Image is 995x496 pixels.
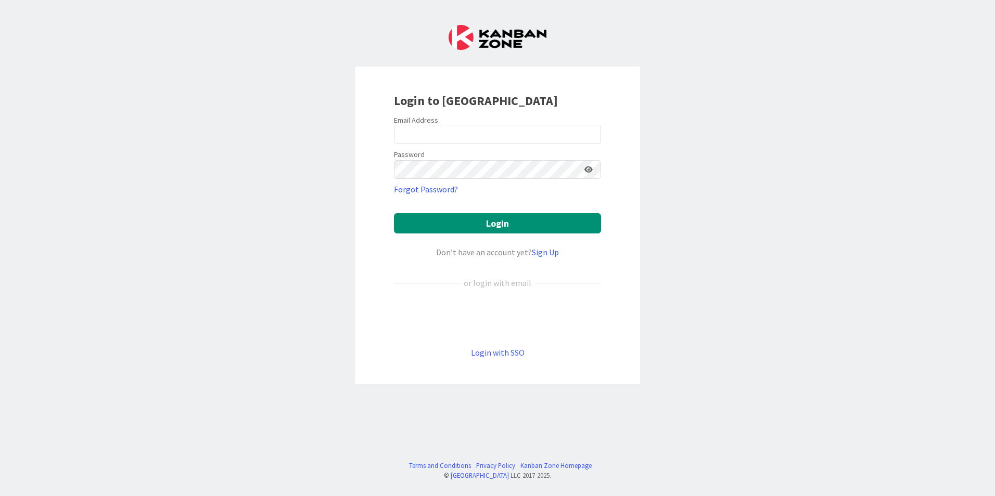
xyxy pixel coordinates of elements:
iframe: Sign in with Google Button [389,306,606,329]
label: Email Address [394,115,438,125]
a: Login with SSO [471,347,525,358]
label: Password [394,149,425,160]
img: Kanban Zone [449,25,546,50]
a: [GEOGRAPHIC_DATA] [451,471,509,479]
div: © LLC 2017- 2025 . [404,471,592,480]
a: Terms and Conditions [409,461,471,471]
div: Don’t have an account yet? [394,246,601,258]
b: Login to [GEOGRAPHIC_DATA] [394,93,558,109]
div: or login with email [461,277,534,289]
button: Login [394,213,601,233]
a: Kanban Zone Homepage [520,461,592,471]
a: Privacy Policy [476,461,515,471]
a: Forgot Password? [394,183,458,195]
a: Sign Up [532,247,559,257]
